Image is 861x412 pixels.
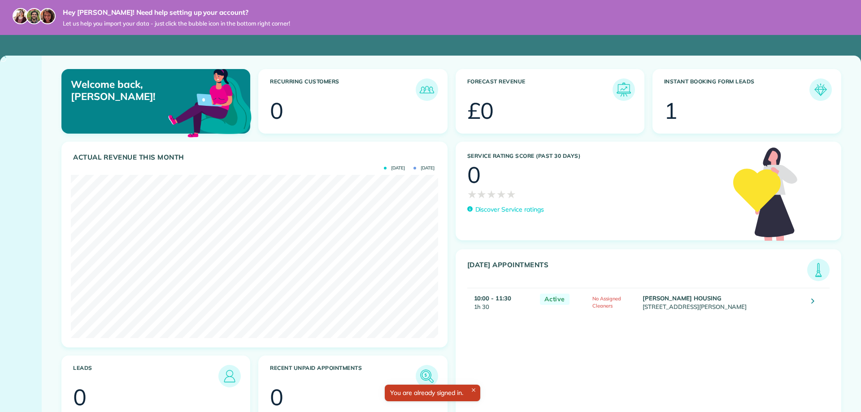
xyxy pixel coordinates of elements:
h3: Recurring Customers [270,78,415,101]
h3: Recent unpaid appointments [270,365,415,387]
td: 1h 30 [467,288,535,316]
span: [DATE] [413,166,435,170]
td: [STREET_ADDRESS][PERSON_NAME] [640,288,804,316]
h3: Actual Revenue this month [73,153,438,161]
h3: Leads [73,365,218,387]
img: icon_forecast_revenue-8c13a41c7ed35a8dcfafea3cbb826a0462acb37728057bba2d056411b612bbbe.png [615,81,633,99]
div: 0 [270,386,283,408]
span: ★ [506,186,516,202]
h3: [DATE] Appointments [467,261,808,281]
div: 1 [664,100,678,122]
div: 0 [73,386,87,408]
div: 0 [467,164,481,186]
img: icon_leads-1bed01f49abd5b7fead27621c3d59655bb73ed531f8eeb49469d10e621d6b896.png [221,367,239,385]
span: No Assigned Cleaners [592,295,621,309]
span: ★ [487,186,496,202]
a: Discover Service ratings [467,205,544,214]
img: icon_recurring_customers-cf858462ba22bcd05b5a5880d41d6543d210077de5bb9ebc9590e49fd87d84ed.png [418,81,436,99]
p: Discover Service ratings [475,205,544,214]
img: icon_unpaid_appointments-47b8ce3997adf2238b356f14209ab4cced10bd1f174958f3ca8f1d0dd7fffeee.png [418,367,436,385]
span: Let us help you import your data - just click the bubble icon in the bottom right corner! [63,20,290,27]
span: [DATE] [384,166,405,170]
span: ★ [496,186,506,202]
h3: Forecast Revenue [467,78,613,101]
img: dashboard_welcome-42a62b7d889689a78055ac9021e634bf52bae3f8056760290aed330b23ab8690.png [166,59,253,146]
strong: [PERSON_NAME] HOUSING [643,295,721,302]
img: jorge-587dff0eeaa6aab1f244e6dc62b8924c3b6ad411094392a53c71c6c4a576187d.jpg [26,8,42,24]
div: £0 [467,100,494,122]
h3: Service Rating score (past 30 days) [467,153,724,159]
img: icon_form_leads-04211a6a04a5b2264e4ee56bc0799ec3eb69b7e499cbb523a139df1d13a81ae0.png [812,81,830,99]
h3: Instant Booking Form Leads [664,78,809,101]
strong: 10:00 - 11:30 [474,295,512,302]
div: 0 [270,100,283,122]
span: ★ [477,186,487,202]
img: maria-72a9807cf96188c08ef61303f053569d2e2a8a1cde33d635c8a3ac13582a053d.jpg [13,8,29,24]
div: You are already signed in. [385,385,480,401]
img: icon_todays_appointments-901f7ab196bb0bea1936b74009e4eb5ffbc2d2711fa7634e0d609ed5ef32b18b.png [809,261,827,279]
strong: Hey [PERSON_NAME]! Need help setting up your account? [63,8,290,17]
p: Welcome back, [PERSON_NAME]! [71,78,190,102]
img: michelle-19f622bdf1676172e81f8f8fba1fb50e276960ebfe0243fe18214015130c80e4.jpg [39,8,56,24]
span: Active [540,294,570,305]
span: ★ [467,186,477,202]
